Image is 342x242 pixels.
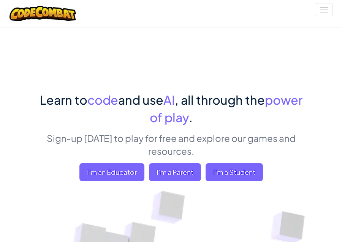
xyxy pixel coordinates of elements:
[189,110,193,125] span: .
[87,92,118,107] span: code
[206,163,263,181] button: I'm a Student
[40,92,87,107] span: Learn to
[163,92,175,107] span: AI
[149,163,201,181] a: I'm a Parent
[118,92,163,107] span: and use
[34,132,308,157] p: Sign-up [DATE] to play for free and explore our games and resources.
[175,92,265,107] span: , all through the
[9,6,76,21] img: CodeCombat logo
[79,163,144,181] a: I'm an Educator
